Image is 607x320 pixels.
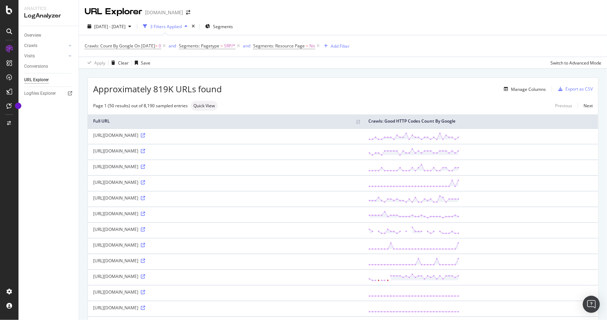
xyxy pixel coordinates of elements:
th: Crawls: Good HTTP Codes Count By Google [363,114,598,128]
button: [DATE] - [DATE] [85,21,134,32]
div: [URL][DOMAIN_NAME] [93,258,358,264]
div: [URL][DOMAIN_NAME] [93,211,358,217]
button: Apply [85,57,105,68]
span: 0 [159,41,161,51]
div: [URL][DOMAIN_NAME] [93,305,358,311]
div: Analytics [24,6,73,12]
div: and [243,43,250,49]
span: Approximately 819K URLs found [93,83,222,95]
span: Crawls: Count By Google [85,43,133,49]
a: Conversions [24,63,74,70]
div: Tooltip anchor [15,103,21,109]
span: > [155,43,158,49]
span: Quick View [193,104,215,108]
a: URL Explorer [24,76,74,84]
th: Full URL: activate to sort column ascending [88,114,363,128]
a: Next [578,100,593,111]
div: Logfiles Explorer [24,90,56,97]
div: LogAnalyzer [24,12,73,20]
div: and [169,43,176,49]
div: Add Filter [331,43,350,49]
div: [URL][DOMAIN_NAME] [93,164,358,170]
a: Visits [24,52,66,60]
div: Crawls [24,42,37,50]
button: and [169,42,176,49]
span: On [DATE] [134,43,155,49]
button: and [243,42,250,49]
button: Export as CSV [555,83,593,95]
span: Segments: Pagetype [179,43,219,49]
button: Add Filter [321,42,350,50]
div: URL Explorer [24,76,49,84]
span: [DATE] - [DATE] [94,24,126,30]
div: Apply [94,60,105,66]
div: arrow-right-arrow-left [186,10,190,15]
button: 3 Filters Applied [140,21,190,32]
div: 3 Filters Applied [150,24,182,30]
div: Save [141,60,150,66]
div: [URL][DOMAIN_NAME] [93,195,358,201]
a: Crawls [24,42,66,50]
div: Clear [118,60,129,66]
div: [URL][DOMAIN_NAME] [93,132,358,138]
div: Conversions [24,63,48,70]
div: URL Explorer [85,6,142,18]
span: = [306,43,308,49]
div: [DOMAIN_NAME] [145,9,183,16]
a: Logfiles Explorer [24,90,74,97]
div: [URL][DOMAIN_NAME] [93,289,358,295]
span: Segments [213,24,233,30]
button: Segments [202,21,236,32]
span: SRP/* [224,41,235,51]
div: Switch to Advanced Mode [550,60,601,66]
button: Clear [108,57,129,68]
div: Visits [24,52,35,60]
div: Overview [24,32,41,39]
div: [URL][DOMAIN_NAME] [93,242,358,248]
button: Manage Columns [501,85,546,93]
div: neutral label [191,101,218,111]
span: = [220,43,223,49]
span: No [309,41,315,51]
button: Save [132,57,150,68]
div: times [190,23,196,30]
div: [URL][DOMAIN_NAME] [93,273,358,279]
span: Segments: Resource Page [253,43,305,49]
div: Manage Columns [511,86,546,92]
div: [URL][DOMAIN_NAME] [93,148,358,154]
button: Switch to Advanced Mode [548,57,601,68]
div: [URL][DOMAIN_NAME] [93,179,358,185]
a: Overview [24,32,74,39]
div: [URL][DOMAIN_NAME] [93,226,358,232]
div: Export as CSV [565,86,593,92]
div: Open Intercom Messenger [583,296,600,313]
div: Page 1 (50 results) out of 8,190 sampled entries [93,103,188,109]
